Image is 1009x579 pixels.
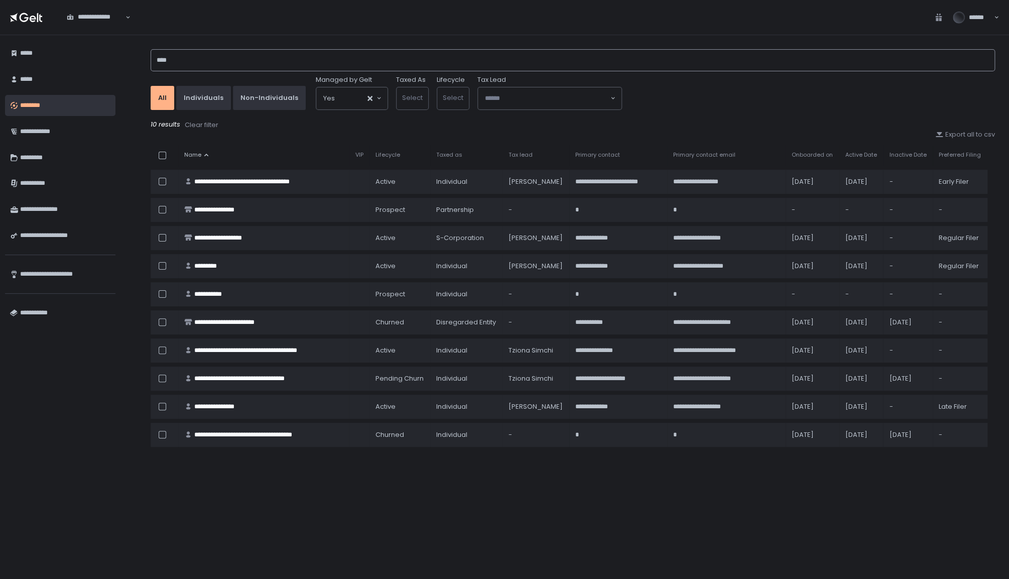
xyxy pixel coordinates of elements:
[845,262,877,271] div: [DATE]
[939,374,981,383] div: -
[939,177,981,186] div: Early Filer
[437,75,465,84] label: Lifecycle
[323,93,335,103] span: Yes
[355,151,363,159] span: VIP
[889,374,927,383] div: [DATE]
[889,402,927,411] div: -
[60,7,131,28] div: Search for option
[509,262,563,271] div: [PERSON_NAME]
[184,151,201,159] span: Name
[67,22,124,32] input: Search for option
[889,151,926,159] span: Inactive Date
[845,430,877,439] div: [DATE]
[375,234,396,243] span: active
[436,374,496,383] div: Individual
[889,290,927,299] div: -
[184,120,219,130] button: Clear filter
[176,86,231,110] button: Individuals
[436,346,496,355] div: Individual
[509,290,563,299] div: -
[939,262,981,271] div: Regular Filer
[792,346,833,355] div: [DATE]
[845,318,877,327] div: [DATE]
[792,402,833,411] div: [DATE]
[939,346,981,355] div: -
[792,430,833,439] div: [DATE]
[509,402,563,411] div: [PERSON_NAME]
[889,430,927,439] div: [DATE]
[436,430,496,439] div: Individual
[939,151,981,159] span: Preferred Filing
[889,205,927,214] div: -
[436,205,496,214] div: Partnership
[316,87,388,109] div: Search for option
[509,346,563,355] div: Tziona Simchi
[939,290,981,299] div: -
[436,402,496,411] div: Individual
[184,93,223,102] div: Individuals
[889,177,927,186] div: -
[509,151,533,159] span: Tax lead
[845,177,877,186] div: [DATE]
[367,96,372,101] button: Clear Selected
[845,290,877,299] div: -
[509,318,563,327] div: -
[375,402,396,411] span: active
[845,205,877,214] div: -
[509,430,563,439] div: -
[792,290,833,299] div: -
[375,346,396,355] span: active
[158,93,167,102] div: All
[939,430,981,439] div: -
[402,93,423,102] span: Select
[485,93,609,103] input: Search for option
[845,402,877,411] div: [DATE]
[375,262,396,271] span: active
[375,290,405,299] span: prospect
[889,234,927,243] div: -
[436,318,496,327] div: Disregarded Entity
[509,205,563,214] div: -
[509,234,563,243] div: [PERSON_NAME]
[935,130,995,139] button: Export all to csv
[575,151,620,159] span: Primary contact
[845,151,877,159] span: Active Date
[792,151,833,159] span: Onboarded on
[939,205,981,214] div: -
[845,374,877,383] div: [DATE]
[375,205,405,214] span: prospect
[375,177,396,186] span: active
[151,120,995,130] div: 10 results
[939,234,981,243] div: Regular Filer
[792,374,833,383] div: [DATE]
[316,75,372,84] span: Managed by Gelt
[509,177,563,186] div: [PERSON_NAME]
[185,121,218,130] div: Clear filter
[792,262,833,271] div: [DATE]
[436,262,496,271] div: Individual
[792,205,833,214] div: -
[233,86,306,110] button: Non-Individuals
[375,151,400,159] span: Lifecycle
[375,374,424,383] span: pending Churn
[375,318,404,327] span: churned
[889,262,927,271] div: -
[673,151,735,159] span: Primary contact email
[939,318,981,327] div: -
[477,75,506,84] span: Tax Lead
[436,177,496,186] div: Individual
[792,318,833,327] div: [DATE]
[478,87,621,109] div: Search for option
[151,86,174,110] button: All
[792,177,833,186] div: [DATE]
[845,234,877,243] div: [DATE]
[436,290,496,299] div: Individual
[436,234,496,243] div: S-Corporation
[240,93,298,102] div: Non-Individuals
[436,151,462,159] span: Taxed as
[396,75,426,84] label: Taxed As
[375,430,404,439] span: churned
[939,402,981,411] div: Late Filer
[845,346,877,355] div: [DATE]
